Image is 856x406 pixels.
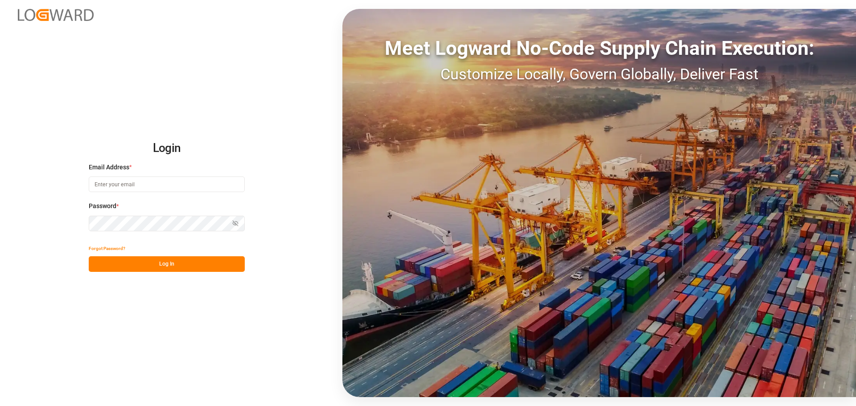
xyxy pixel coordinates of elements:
[89,176,245,192] input: Enter your email
[89,256,245,272] button: Log In
[89,241,125,256] button: Forgot Password?
[89,134,245,163] h2: Login
[342,33,856,63] div: Meet Logward No-Code Supply Chain Execution:
[18,9,94,21] img: Logward_new_orange.png
[89,201,116,211] span: Password
[89,163,129,172] span: Email Address
[342,63,856,86] div: Customize Locally, Govern Globally, Deliver Fast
